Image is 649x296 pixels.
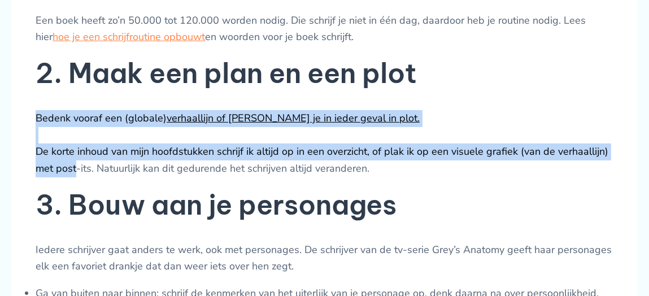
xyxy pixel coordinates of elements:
a: verhaallijn of [PERSON_NAME] je in ieder geval in plot. [167,111,420,125]
p: Een boek heeft zo’n 50.000 tot 120.000 worden nodig. Die schrijf je niet in één dag, daardoor heb... [36,12,613,46]
p: Bedenk vooraf een (globale) De korte inhoud van mijn hoofdstukken schrijf ik altijd op in een ove... [36,110,613,177]
h2: 2. Maak een plan en een plot [36,56,613,91]
h2: 3. Bouw aan je personages [36,188,613,223]
p: Iedere schrijver gaat anders te werk, ook met personages. De schrijver van de tv-serie Grey’s Ana... [36,242,613,275]
a: hoe je een schrijfroutine opbouwt [53,30,205,43]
